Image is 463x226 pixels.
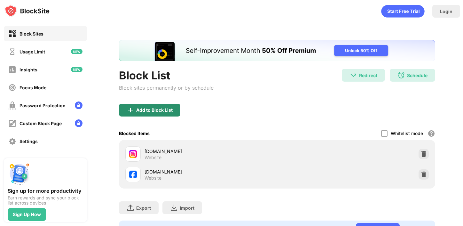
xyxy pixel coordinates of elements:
[119,69,214,82] div: Block List
[71,49,82,54] img: new-icon.svg
[8,137,16,145] img: settings-off.svg
[8,48,16,56] img: time-usage-off.svg
[20,103,66,108] div: Password Protection
[129,171,137,178] img: favicons
[8,84,16,92] img: focus-off.svg
[20,31,43,36] div: Block Sites
[20,67,37,72] div: Insights
[8,119,16,127] img: customize-block-page-off.svg
[20,139,38,144] div: Settings
[20,85,46,90] div: Focus Mode
[119,40,435,61] iframe: Banner
[145,148,277,155] div: [DOMAIN_NAME]
[75,101,82,109] img: lock-menu.svg
[8,30,16,38] img: block-on.svg
[4,4,50,17] img: logo-blocksite.svg
[8,188,83,194] div: Sign up for more productivity
[145,175,161,181] div: Website
[359,73,377,78] div: Redirect
[20,121,62,126] div: Custom Block Page
[13,212,41,217] div: Sign Up Now
[145,155,161,160] div: Website
[8,195,83,206] div: Earn rewards and sync your block list across devices
[180,205,194,211] div: Import
[8,162,31,185] img: push-signup.svg
[119,85,214,91] div: Block sites permanently or by schedule
[381,5,425,18] div: animation
[440,9,452,14] div: Login
[407,73,428,78] div: Schedule
[119,131,150,136] div: Blocked Items
[129,150,137,158] img: favicons
[75,119,82,127] img: lock-menu.svg
[391,131,423,136] div: Whitelist mode
[136,108,173,113] div: Add to Block List
[136,205,151,211] div: Export
[8,66,16,74] img: insights-off.svg
[71,67,82,72] img: new-icon.svg
[8,101,16,109] img: password-protection-off.svg
[20,49,45,54] div: Usage Limit
[145,168,277,175] div: [DOMAIN_NAME]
